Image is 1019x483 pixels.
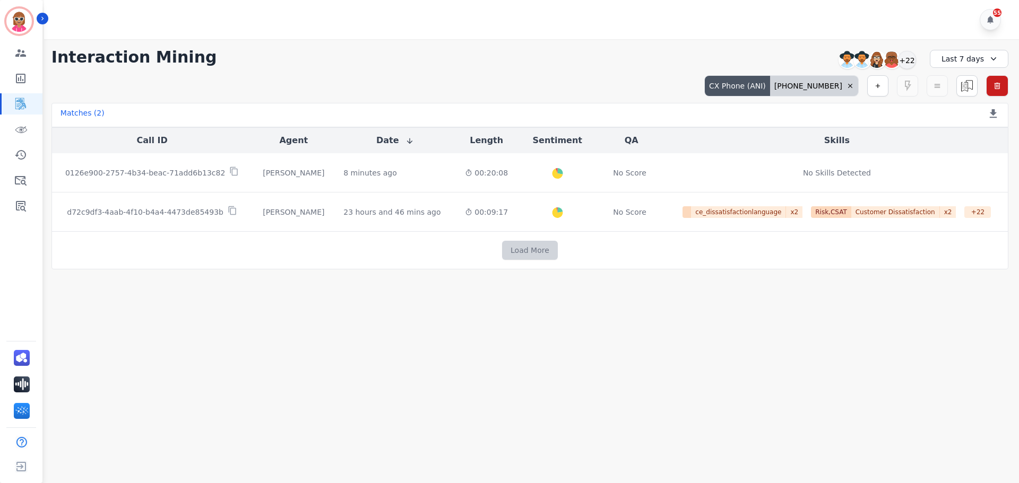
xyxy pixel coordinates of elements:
div: Matches ( 2 ) [61,108,105,122]
button: Agent [279,134,308,147]
div: [PHONE_NUMBER] [770,76,858,96]
div: [PERSON_NAME] [261,207,326,217]
span: ce_dissatisfactionlanguage [691,206,786,218]
div: 8 minutes ago [343,168,397,178]
img: Bordered avatar [6,8,32,34]
div: 55 [993,8,1001,17]
div: 00:20:08 [463,168,509,178]
button: Call ID [136,134,167,147]
div: [PERSON_NAME] [261,168,326,178]
button: Length [470,134,503,147]
button: QA [625,134,638,147]
div: 23 hours and 46 mins ago [343,207,441,217]
div: CX Phone (ANI) [705,76,770,96]
div: Last 7 days [930,50,1008,68]
div: 00:09:17 [463,207,509,217]
div: +22 [898,51,916,69]
button: Skills [824,134,850,147]
button: Sentiment [533,134,582,147]
div: No Skills Detected [803,168,871,178]
div: + 22 [964,206,991,218]
span: Risk,CSAT [811,206,851,218]
p: 0126e900-2757-4b34-beac-71add6b13c82 [65,168,225,178]
span: x 2 [786,206,802,218]
span: Customer Dissatisfaction [851,206,940,218]
span: x 2 [940,206,956,218]
h1: Interaction Mining [51,48,217,67]
button: Date [376,134,414,147]
div: No Score [613,168,646,178]
p: d72c9df3-4aab-4f10-b4a4-4473de85493b [67,207,223,217]
div: No Score [613,207,646,217]
button: Load More [502,241,558,260]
